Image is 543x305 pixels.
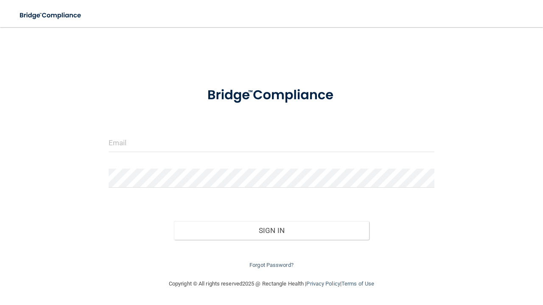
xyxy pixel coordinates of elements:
a: Privacy Policy [306,280,340,287]
button: Sign In [174,221,369,240]
img: bridge_compliance_login_screen.278c3ca4.svg [193,78,350,113]
input: Email [109,133,434,152]
a: Forgot Password? [249,262,294,268]
a: Terms of Use [341,280,374,287]
div: Copyright © All rights reserved 2025 @ Rectangle Health | | [117,270,426,297]
img: bridge_compliance_login_screen.278c3ca4.svg [13,7,89,24]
